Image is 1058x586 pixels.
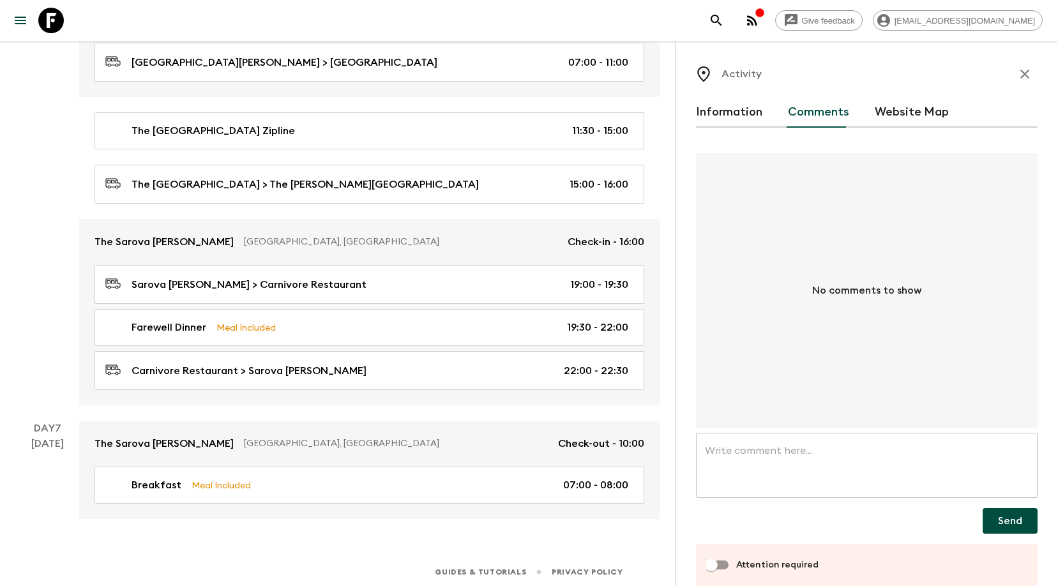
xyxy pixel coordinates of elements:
p: [GEOGRAPHIC_DATA][PERSON_NAME] > [GEOGRAPHIC_DATA] [132,55,437,70]
p: 11:30 - 15:00 [572,123,628,139]
p: Check-in - 16:00 [568,234,644,250]
p: Day 7 [15,421,79,436]
a: The Sarova [PERSON_NAME][GEOGRAPHIC_DATA], [GEOGRAPHIC_DATA]Check-out - 10:00 [79,421,660,467]
p: 22:00 - 22:30 [564,363,628,379]
button: Comments [788,97,849,128]
div: [EMAIL_ADDRESS][DOMAIN_NAME] [873,10,1043,31]
p: The Sarova [PERSON_NAME] [94,436,234,451]
p: Farewell Dinner [132,320,206,335]
a: Give feedback [775,10,863,31]
p: Breakfast [132,477,181,493]
button: Website Map [875,97,949,128]
p: Activity [722,66,762,82]
p: The [GEOGRAPHIC_DATA] > The [PERSON_NAME][GEOGRAPHIC_DATA] [132,177,479,192]
p: [GEOGRAPHIC_DATA], [GEOGRAPHIC_DATA] [244,236,557,248]
a: BreakfastMeal Included07:00 - 08:00 [94,467,644,504]
span: [EMAIL_ADDRESS][DOMAIN_NAME] [888,16,1042,26]
button: Information [696,97,762,128]
p: Carnivore Restaurant > Sarova [PERSON_NAME] [132,363,367,379]
p: 07:00 - 08:00 [563,477,628,493]
p: Meal Included [192,478,251,492]
span: Give feedback [795,16,862,26]
a: [GEOGRAPHIC_DATA][PERSON_NAME] > [GEOGRAPHIC_DATA]07:00 - 11:00 [94,43,644,82]
a: Sarova [PERSON_NAME] > Carnivore Restaurant19:00 - 19:30 [94,265,644,304]
p: No comments to show [812,283,921,298]
a: Carnivore Restaurant > Sarova [PERSON_NAME]22:00 - 22:30 [94,351,644,390]
p: The [GEOGRAPHIC_DATA] Zipline [132,123,295,139]
a: Farewell DinnerMeal Included19:30 - 22:00 [94,309,644,346]
p: 15:00 - 16:00 [570,177,628,192]
a: Privacy Policy [552,565,623,579]
button: Send [983,508,1038,534]
button: search adventures [704,8,729,33]
p: 19:00 - 19:30 [570,277,628,292]
p: [GEOGRAPHIC_DATA], [GEOGRAPHIC_DATA] [244,437,548,450]
a: The Sarova [PERSON_NAME][GEOGRAPHIC_DATA], [GEOGRAPHIC_DATA]Check-in - 16:00 [79,219,660,265]
div: [DATE] [31,436,64,519]
p: The Sarova [PERSON_NAME] [94,234,234,250]
a: The [GEOGRAPHIC_DATA] Zipline11:30 - 15:00 [94,112,644,149]
p: 07:00 - 11:00 [568,55,628,70]
button: menu [8,8,33,33]
p: Sarova [PERSON_NAME] > Carnivore Restaurant [132,277,367,292]
a: The [GEOGRAPHIC_DATA] > The [PERSON_NAME][GEOGRAPHIC_DATA]15:00 - 16:00 [94,165,644,204]
span: Attention required [736,559,819,571]
p: Check-out - 10:00 [558,436,644,451]
p: 19:30 - 22:00 [567,320,628,335]
p: Meal Included [216,320,276,334]
a: Guides & Tutorials [435,565,526,579]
